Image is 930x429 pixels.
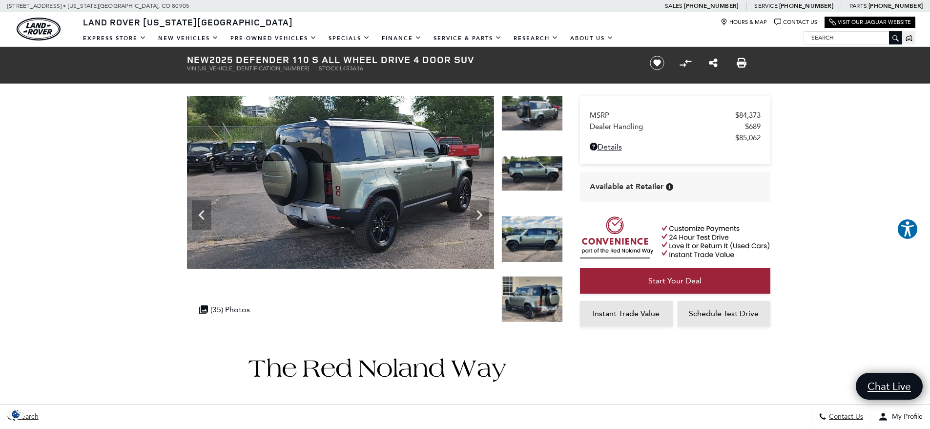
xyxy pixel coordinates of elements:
span: Start Your Deal [648,276,702,285]
a: Land Rover [US_STATE][GEOGRAPHIC_DATA] [77,16,299,28]
a: Hours & Map [721,19,767,26]
button: Open user profile menu [871,405,930,429]
img: New 2025 Pangea Green LAND ROVER S image 10 [501,216,563,262]
a: Details [590,142,761,151]
span: VIN: [187,65,198,72]
img: New 2025 Pangea Green LAND ROVER S image 8 [501,96,563,131]
a: Contact Us [774,19,817,26]
span: Service [754,2,777,9]
span: Land Rover [US_STATE][GEOGRAPHIC_DATA] [83,16,293,28]
a: Visit Our Jaguar Website [829,19,911,26]
div: Next [470,200,489,230]
button: Save vehicle [646,55,668,71]
span: Dealer Handling [590,122,745,131]
span: My Profile [888,413,923,421]
span: $689 [745,122,761,131]
a: Schedule Test Drive [678,301,770,326]
div: Previous [192,200,211,230]
img: Opt-Out Icon [5,409,27,419]
span: L453636 [340,65,363,72]
a: [PHONE_NUMBER] [868,2,923,10]
img: New 2025 Pangea Green LAND ROVER S image 11 [501,276,563,322]
aside: Accessibility Help Desk [897,218,918,242]
span: Chat Live [863,380,916,393]
a: Instant Trade Value [580,301,673,326]
span: Schedule Test Drive [689,309,759,318]
span: Stock: [319,65,340,72]
span: [US_VEHICLE_IDENTIFICATION_NUMBER] [198,65,309,72]
a: Print this New 2025 Defender 110 S All Wheel Drive 4 Door SUV [737,57,746,69]
nav: Main Navigation [77,30,620,47]
a: Specials [323,30,376,47]
h1: 2025 Defender 110 S All Wheel Drive 4 Door SUV [187,54,634,65]
img: Land Rover [17,18,61,41]
a: Chat Live [856,373,923,400]
a: Start Your Deal [580,268,770,294]
strong: New [187,53,209,66]
input: Search [804,32,902,43]
a: $85,062 [590,133,761,142]
a: [PHONE_NUMBER] [779,2,833,10]
a: MSRP $84,373 [590,111,761,120]
a: Pre-Owned Vehicles [225,30,323,47]
span: Contact Us [827,413,863,421]
span: Instant Trade Value [593,309,660,318]
a: About Us [564,30,620,47]
span: Available at Retailer [590,181,663,192]
a: land-rover [17,18,61,41]
a: New Vehicles [152,30,225,47]
a: Research [508,30,564,47]
a: [PHONE_NUMBER] [684,2,738,10]
a: Share this New 2025 Defender 110 S All Wheel Drive 4 Door SUV [709,57,718,69]
div: (35) Photos [194,300,255,319]
a: Dealer Handling $689 [590,122,761,131]
a: EXPRESS STORE [77,30,152,47]
span: Parts [849,2,867,9]
a: Service & Parts [428,30,508,47]
img: New 2025 Pangea Green LAND ROVER S image 9 [501,156,563,191]
button: Compare Vehicle [678,56,693,70]
button: Explore your accessibility options [897,218,918,240]
a: Finance [376,30,428,47]
span: $85,062 [735,133,761,142]
span: Sales [665,2,682,9]
div: Vehicle is in stock and ready for immediate delivery. Due to demand, availability is subject to c... [666,183,673,191]
span: $84,373 [735,111,761,120]
span: MSRP [590,111,735,120]
section: Click to Open Cookie Consent Modal [5,409,27,419]
a: [STREET_ADDRESS] • [US_STATE][GEOGRAPHIC_DATA], CO 80905 [7,2,189,9]
img: New 2025 Pangea Green LAND ROVER S image 8 [187,96,494,269]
